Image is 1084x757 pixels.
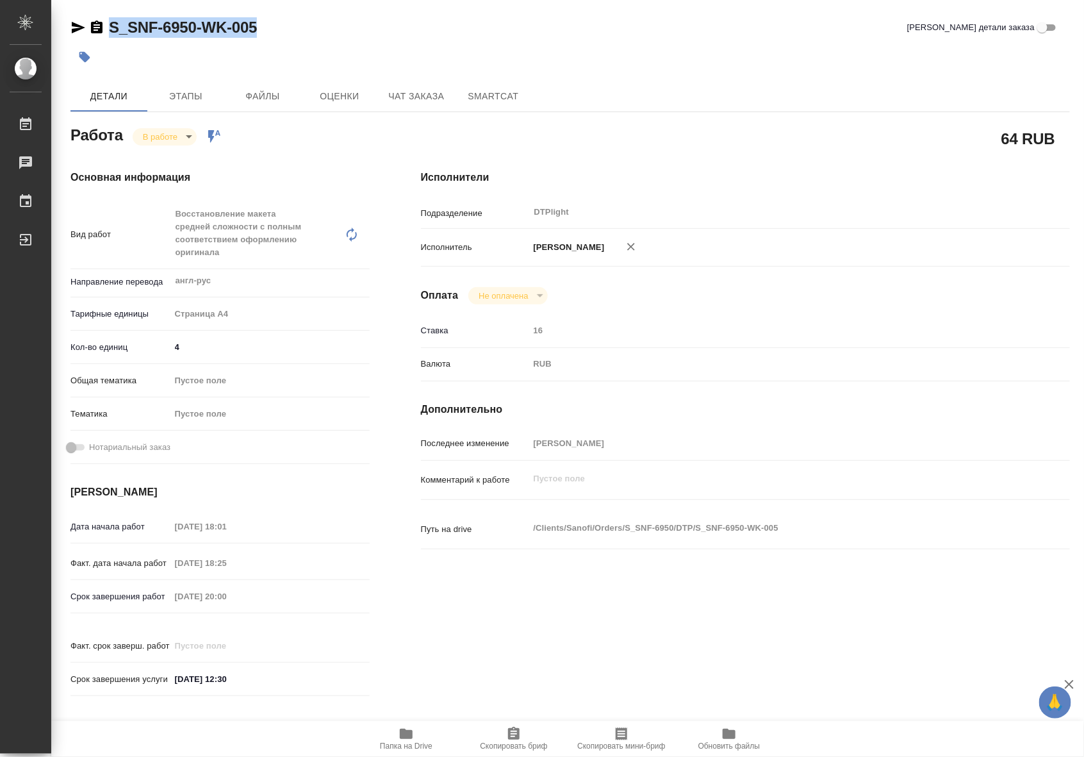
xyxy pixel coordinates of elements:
[175,374,354,387] div: Пустое поле
[70,276,170,288] p: Направление перевода
[907,21,1035,34] span: [PERSON_NAME] детали заказа
[568,721,675,757] button: Скопировать мини-бриф
[70,673,170,686] p: Срок завершения услуги
[109,19,257,36] a: S_SNF-6950-WK-005
[421,437,529,450] p: Последнее изменение
[175,408,354,420] div: Пустое поле
[170,554,283,572] input: Пустое поле
[78,88,140,104] span: Детали
[170,338,370,356] input: ✎ Введи что-нибудь
[155,88,217,104] span: Этапы
[380,742,432,751] span: Папка на Drive
[170,587,283,606] input: Пустое поле
[468,287,547,304] div: В работе
[170,517,283,536] input: Пустое поле
[675,721,783,757] button: Обновить файлы
[529,321,1016,340] input: Пустое поле
[421,523,529,536] p: Путь на drive
[529,434,1016,453] input: Пустое поле
[421,170,1070,185] h4: Исполнители
[70,228,170,241] p: Вид работ
[577,742,665,751] span: Скопировать мини-бриф
[421,288,459,303] h4: Оплата
[70,485,370,500] h4: [PERSON_NAME]
[475,290,532,301] button: Не оплачена
[133,128,197,146] div: В работе
[170,370,370,392] div: Пустое поле
[529,517,1016,539] textarea: /Clients/Sanofi/Orders/S_SNF-6950/DTP/S_SNF-6950-WK-005
[70,170,370,185] h4: Основная информация
[232,88,293,104] span: Файлы
[421,324,529,337] p: Ставка
[309,88,370,104] span: Оценки
[70,374,170,387] p: Общая тематика
[139,131,181,142] button: В работе
[70,520,170,533] p: Дата начала работ
[421,207,529,220] p: Подразделение
[70,640,170,653] p: Факт. срок заверш. работ
[421,241,529,254] p: Исполнитель
[352,721,460,757] button: Папка на Drive
[70,341,170,354] p: Кол-во единиц
[89,20,104,35] button: Скопировать ссылку
[421,358,529,370] p: Валюта
[170,403,370,425] div: Пустое поле
[617,233,645,261] button: Удалить исполнителя
[70,43,99,71] button: Добавить тэг
[1001,128,1055,149] h2: 64 RUB
[70,122,123,146] h2: Работа
[170,636,283,655] input: Пустое поле
[529,353,1016,375] div: RUB
[70,557,170,570] p: Факт. дата начала работ
[529,241,605,254] p: [PERSON_NAME]
[170,303,370,325] div: Страница А4
[70,20,86,35] button: Скопировать ссылку для ЯМессенджера
[463,88,524,104] span: SmartCat
[1039,686,1071,719] button: 🙏
[170,670,283,688] input: ✎ Введи что-нибудь
[70,308,170,320] p: Тарифные единицы
[70,590,170,603] p: Срок завершения работ
[421,474,529,487] p: Комментарий к работе
[698,742,760,751] span: Обновить файлы
[70,408,170,420] p: Тематика
[480,742,547,751] span: Скопировать бриф
[89,441,170,454] span: Нотариальный заказ
[386,88,447,104] span: Чат заказа
[1044,689,1066,716] span: 🙏
[460,721,568,757] button: Скопировать бриф
[421,402,1070,417] h4: Дополнительно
